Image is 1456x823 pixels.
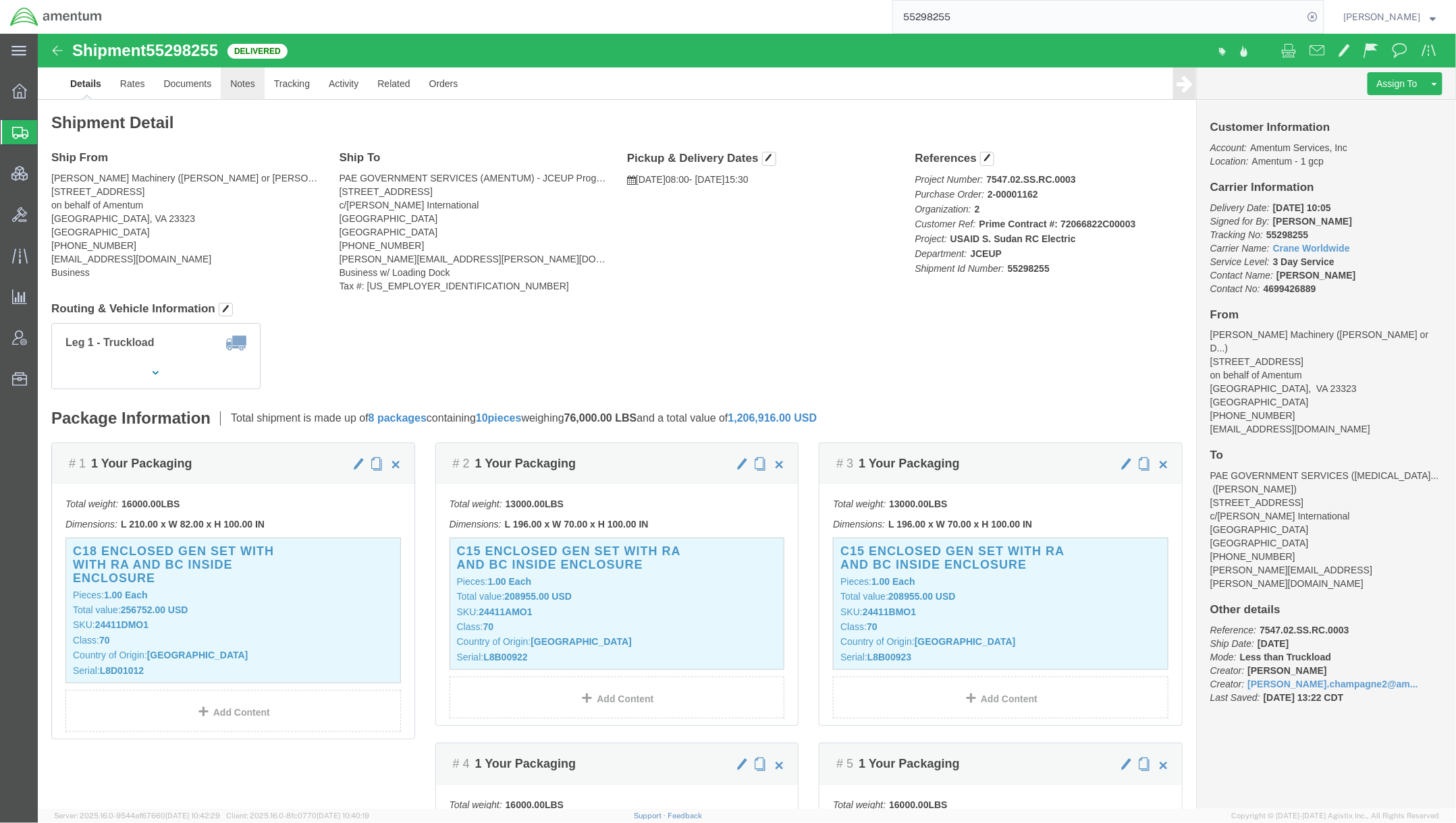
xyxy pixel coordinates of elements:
[893,1,1303,33] input: Search for shipment number, reference number
[9,7,103,27] img: logo
[226,812,369,820] span: Client: 2025.16.0-8fc0770
[54,812,220,820] span: Server: 2025.16.0-9544af67660
[1232,810,1440,822] span: Copyright © [DATE]-[DATE] Agistix Inc., All Rights Reserved
[317,812,369,820] span: [DATE] 10:40:19
[634,812,668,820] a: Support
[1344,9,1421,24] span: Jason Champagne
[38,34,1456,809] iframe: FS Legacy Container
[165,812,220,820] span: [DATE] 10:42:29
[1343,9,1437,25] button: [PERSON_NAME]
[668,812,702,820] a: Feedback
